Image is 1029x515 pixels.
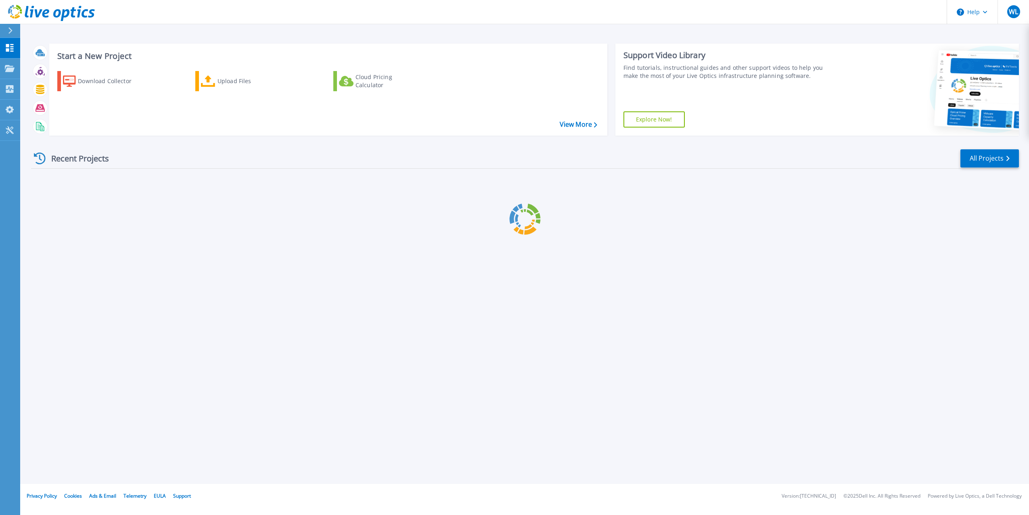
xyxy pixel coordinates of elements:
li: Powered by Live Optics, a Dell Technology [928,494,1022,499]
h3: Start a New Project [57,52,597,61]
a: Privacy Policy [27,492,57,499]
a: Cookies [64,492,82,499]
a: EULA [154,492,166,499]
div: Download Collector [78,73,142,89]
div: Recent Projects [31,149,120,168]
a: All Projects [960,149,1019,167]
div: Find tutorials, instructional guides and other support videos to help you make the most of your L... [623,64,832,80]
a: View More [560,121,597,128]
a: Telemetry [123,492,146,499]
span: WL [1009,8,1018,15]
a: Cloud Pricing Calculator [333,71,423,91]
li: Version: [TECHNICAL_ID] [782,494,836,499]
a: Support [173,492,191,499]
a: Download Collector [57,71,147,91]
a: Explore Now! [623,111,685,128]
div: Support Video Library [623,50,832,61]
a: Ads & Email [89,492,116,499]
div: Cloud Pricing Calculator [356,73,420,89]
a: Upload Files [195,71,285,91]
li: © 2025 Dell Inc. All Rights Reserved [843,494,920,499]
div: Upload Files [218,73,282,89]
